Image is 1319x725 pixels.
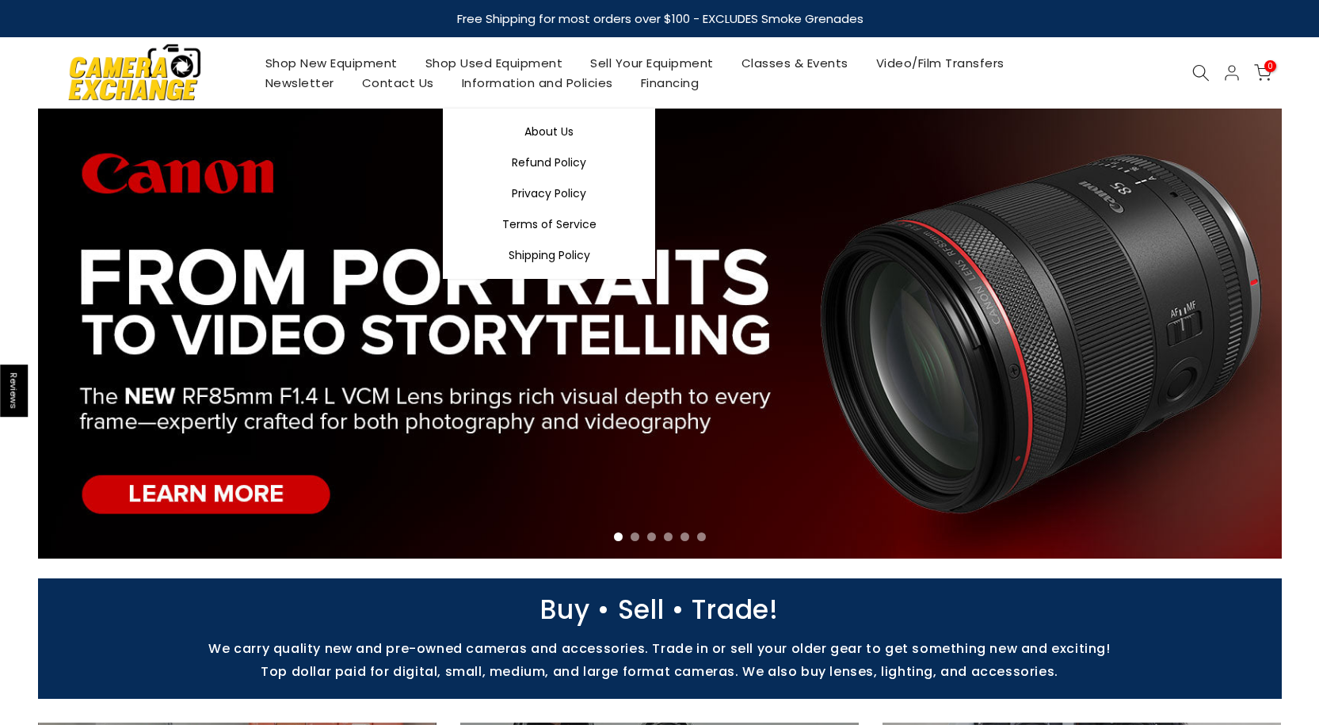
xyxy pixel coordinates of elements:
span: 0 [1264,60,1276,72]
p: We carry quality new and pre-owned cameras and accessories. Trade in or sell your older gear to g... [30,641,1290,656]
a: Video/Film Transfers [862,53,1018,73]
a: Classes & Events [727,53,862,73]
a: Newsletter [251,73,348,93]
a: About Us [443,116,655,147]
li: Page dot 3 [647,532,656,541]
li: Page dot 2 [631,532,639,541]
a: Shop New Equipment [251,53,411,73]
strong: Free Shipping for most orders over $100 - EXCLUDES Smoke Grenades [456,10,863,27]
a: Terms of Service [443,209,655,240]
a: Refund Policy [443,147,655,178]
a: 0 [1254,64,1271,82]
p: Top dollar paid for digital, small, medium, and large format cameras. We also buy lenses, lightin... [30,664,1290,679]
a: Shipping Policy [443,240,655,271]
li: Page dot 6 [697,532,706,541]
li: Page dot 4 [664,532,673,541]
a: Sell Your Equipment [577,53,728,73]
a: Privacy Policy [443,178,655,209]
a: Financing [627,73,713,93]
a: Information and Policies [448,73,627,93]
a: Shop Used Equipment [411,53,577,73]
p: Buy • Sell • Trade! [30,602,1290,617]
li: Page dot 1 [614,532,623,541]
a: Contact Us [348,73,448,93]
li: Page dot 5 [680,532,689,541]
